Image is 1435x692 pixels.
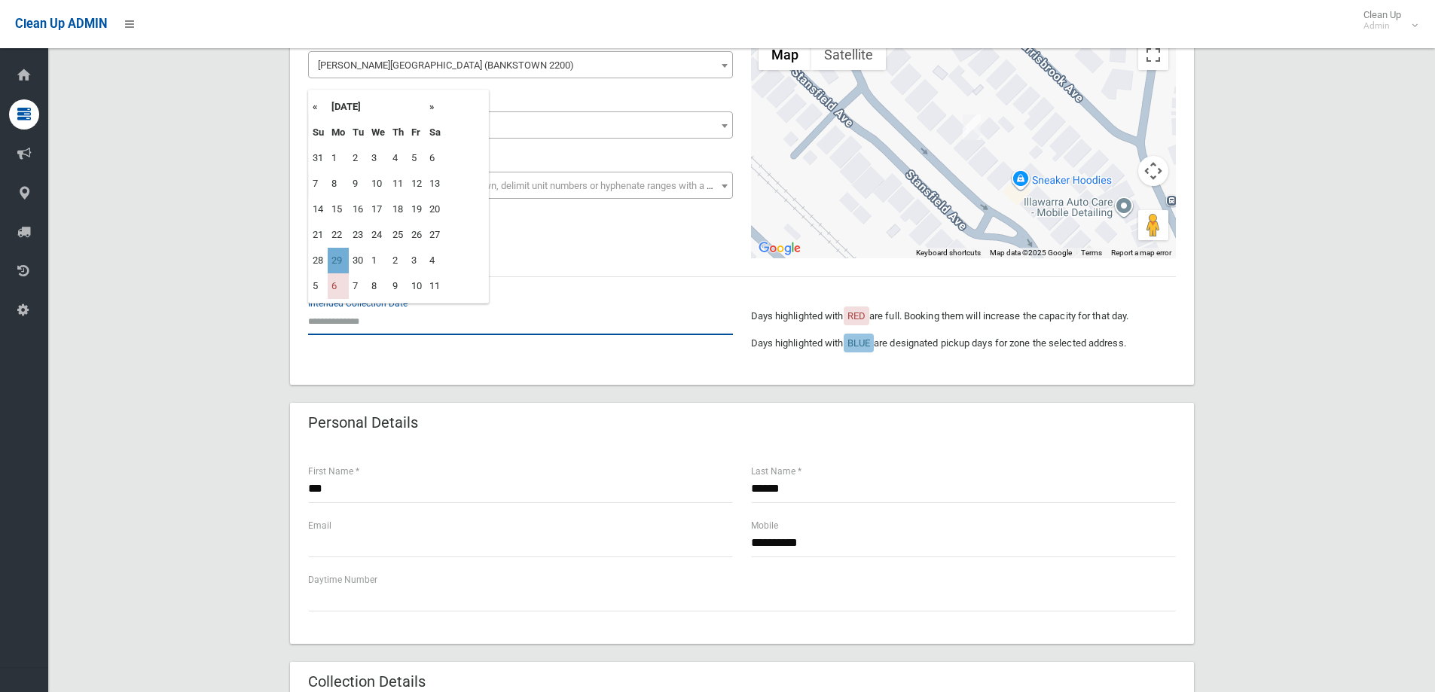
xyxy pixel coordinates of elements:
[755,239,805,258] img: Google
[368,171,389,197] td: 10
[309,248,328,273] td: 28
[389,120,408,145] th: Th
[368,120,389,145] th: We
[349,222,368,248] td: 23
[1138,40,1168,70] button: Toggle fullscreen view
[368,248,389,273] td: 1
[408,222,426,248] td: 26
[328,248,349,273] td: 29
[916,248,981,258] button: Keyboard shortcuts
[309,94,328,120] th: «
[389,171,408,197] td: 11
[389,248,408,273] td: 2
[328,94,426,120] th: [DATE]
[426,171,444,197] td: 13
[389,145,408,171] td: 4
[426,94,444,120] th: »
[426,248,444,273] td: 4
[328,222,349,248] td: 22
[349,197,368,222] td: 16
[751,334,1176,352] p: Days highlighted with are designated pickup days for zone the selected address.
[349,248,368,273] td: 30
[328,171,349,197] td: 8
[308,111,733,139] span: 70
[349,171,368,197] td: 9
[408,120,426,145] th: Fr
[1111,248,1171,257] a: Report a map error
[847,310,866,322] span: RED
[309,273,328,299] td: 5
[312,55,729,76] span: Stansfield Avenue (BANKSTOWN 2200)
[368,222,389,248] td: 24
[328,120,349,145] th: Mo
[309,120,328,145] th: Su
[426,145,444,171] td: 6
[759,40,811,70] button: Show street map
[1356,9,1416,32] span: Clean Up
[328,145,349,171] td: 1
[389,222,408,248] td: 25
[349,273,368,299] td: 7
[309,222,328,248] td: 21
[318,180,739,191] span: Select the unit number from the dropdown, delimit unit numbers or hyphenate ranges with a comma
[963,114,981,140] div: 70 Stansfield Avenue, BANKSTOWN NSW 2200
[847,337,870,349] span: BLUE
[408,248,426,273] td: 3
[290,408,436,437] header: Personal Details
[309,145,328,171] td: 31
[312,115,729,136] span: 70
[389,273,408,299] td: 9
[368,145,389,171] td: 3
[349,120,368,145] th: Tu
[309,171,328,197] td: 7
[328,273,349,299] td: 6
[408,171,426,197] td: 12
[308,51,733,78] span: Stansfield Avenue (BANKSTOWN 2200)
[349,145,368,171] td: 2
[751,307,1176,325] p: Days highlighted with are full. Booking them will increase the capacity for that day.
[15,17,107,31] span: Clean Up ADMIN
[408,197,426,222] td: 19
[426,197,444,222] td: 20
[408,145,426,171] td: 5
[1363,20,1401,32] small: Admin
[426,120,444,145] th: Sa
[328,197,349,222] td: 15
[426,222,444,248] td: 27
[811,40,886,70] button: Show satellite imagery
[389,197,408,222] td: 18
[368,273,389,299] td: 8
[1138,156,1168,186] button: Map camera controls
[408,273,426,299] td: 10
[755,239,805,258] a: Open this area in Google Maps (opens a new window)
[1138,210,1168,240] button: Drag Pegman onto the map to open Street View
[1081,248,1102,257] a: Terms (opens in new tab)
[309,197,328,222] td: 14
[368,197,389,222] td: 17
[990,248,1072,257] span: Map data ©2025 Google
[426,273,444,299] td: 11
